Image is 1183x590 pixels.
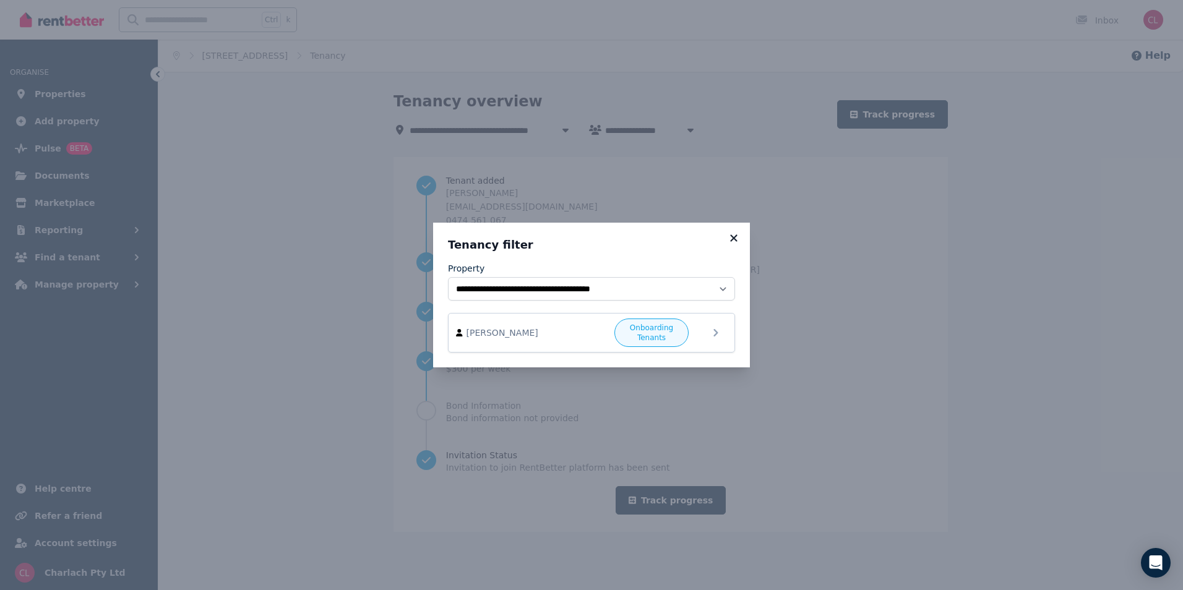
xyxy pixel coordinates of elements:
[620,323,683,343] span: Onboarding Tenants
[448,313,735,353] a: [PERSON_NAME]Onboarding Tenants
[1141,548,1171,578] div: Open Intercom Messenger
[448,237,735,252] h3: Tenancy filter
[467,327,608,339] span: [PERSON_NAME]
[448,262,484,275] label: Property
